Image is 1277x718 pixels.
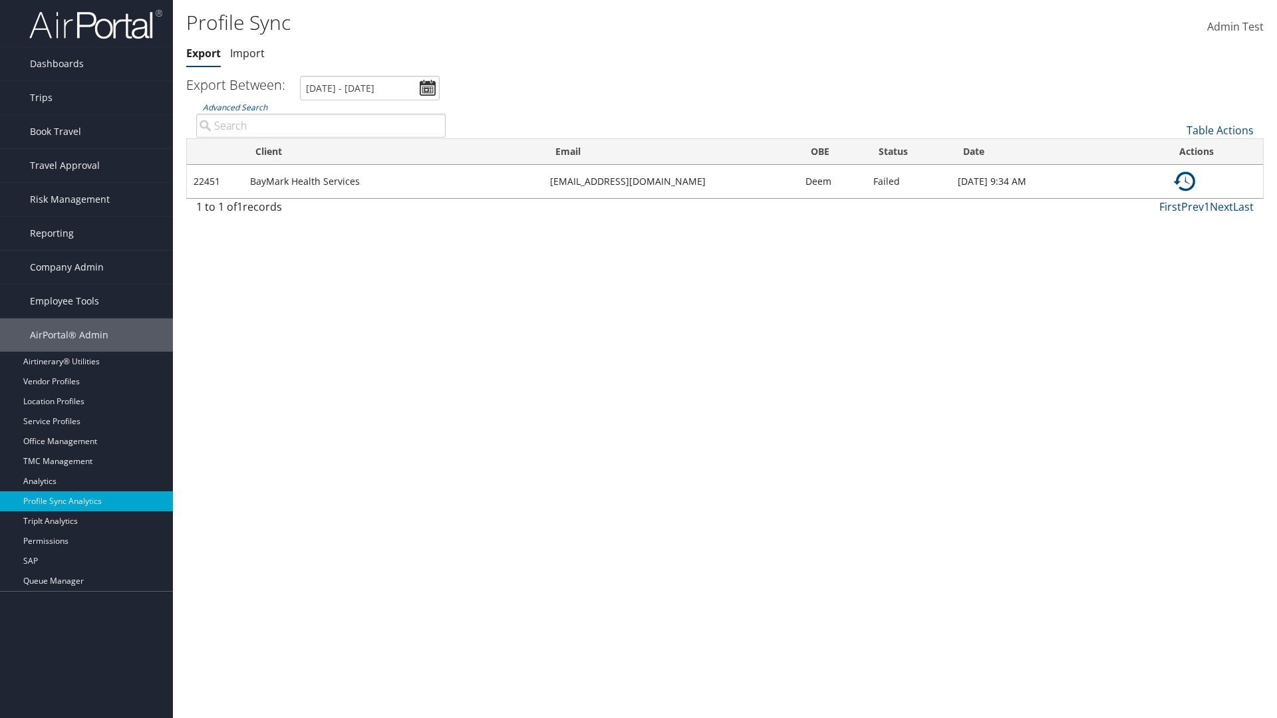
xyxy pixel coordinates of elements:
img: ta-history.png [1174,171,1195,192]
a: Table Actions [1187,123,1254,138]
span: Risk Management [30,183,110,216]
div: 1 to 1 of records [196,199,446,221]
a: Next [1210,199,1233,214]
span: Admin Test [1207,19,1264,34]
th: Status: activate to sort column ascending [867,139,952,165]
input: Advanced Search [196,114,446,138]
th: OBE: activate to sort column ascending [799,139,867,165]
a: Import [230,46,265,60]
th: Email: activate to sort column ascending [543,139,799,165]
h3: Export Between: [186,76,285,94]
th: Date: activate to sort column ascending [951,139,1167,165]
td: BayMark Health Services [243,165,543,198]
span: Travel Approval [30,149,100,182]
td: [DATE] 9:34 AM [951,165,1167,198]
span: Company Admin [30,251,104,284]
a: Advanced Search [203,102,267,113]
h1: Profile Sync [186,9,905,37]
span: Dashboards [30,47,84,80]
a: First [1159,199,1181,214]
td: 22451 [187,165,243,198]
a: 1 [1204,199,1210,214]
input: [DATE] - [DATE] [300,76,440,100]
th: Actions [1167,139,1263,165]
span: Employee Tools [30,285,99,318]
a: Details [1174,174,1195,187]
span: AirPortal® Admin [30,318,108,352]
span: Reporting [30,217,74,250]
td: Deem [799,165,867,198]
img: airportal-logo.png [29,9,162,40]
th: Client: activate to sort column ascending [243,139,543,165]
span: Book Travel [30,115,81,148]
span: 1 [237,199,243,214]
a: Export [186,46,221,60]
a: Prev [1181,199,1204,214]
a: Last [1233,199,1254,214]
td: Failed [867,165,952,198]
span: Trips [30,81,53,114]
a: Admin Test [1207,7,1264,48]
td: [EMAIL_ADDRESS][DOMAIN_NAME] [543,165,799,198]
